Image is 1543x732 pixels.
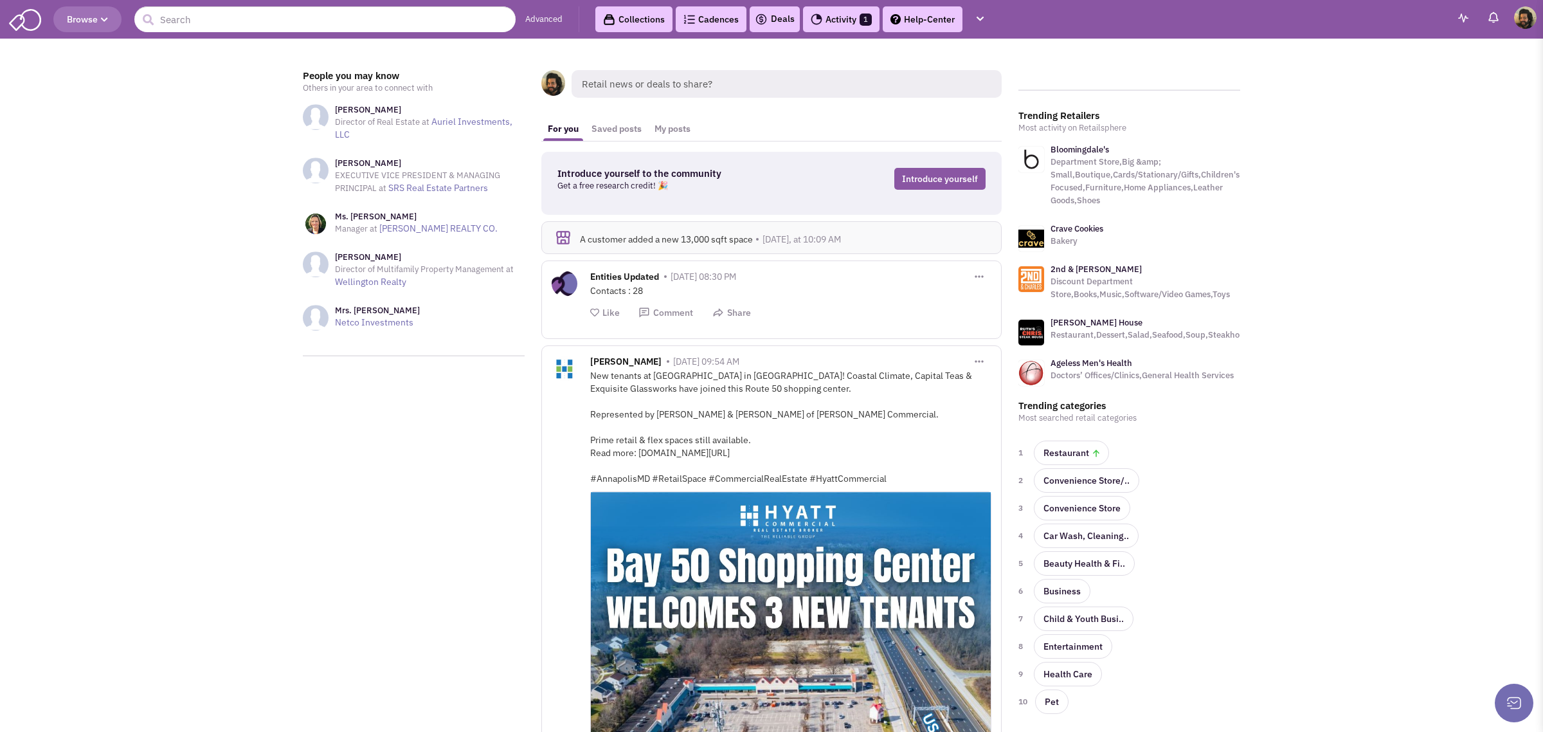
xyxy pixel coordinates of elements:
a: Netco Investments [335,316,413,328]
a: Business [1034,579,1090,603]
img: Chris Larocco [1514,6,1537,29]
span: Director of Real Estate at [335,116,429,127]
a: Beauty Health & Fi.. [1034,551,1135,576]
a: SRS Real Estate Partners [388,182,488,194]
span: 4 [1018,529,1026,542]
h3: Introduce yourself to the community [557,168,800,179]
span: 7 [1018,612,1026,625]
h3: People you may know [303,70,525,82]
button: Like [590,307,620,319]
a: [PERSON_NAME] REALTY CO. [379,223,498,234]
a: My posts [648,117,697,141]
a: Car Wash, Cleaning.. [1034,524,1139,548]
p: Doctors’ Offices/Clinics,General Health Services [1051,369,1234,382]
img: help.png [890,14,901,24]
span: Director of Multifamily Property Management at [335,264,514,275]
p: Get a free research credit! 🎉 [557,179,800,192]
a: Convenience Store/.. [1034,468,1139,493]
img: Activity.png [811,14,822,25]
span: [PERSON_NAME] [590,356,662,371]
p: Discount Department Store,Books,Music,Software/Video Games,Toys [1051,275,1240,301]
h3: Trending categories [1018,400,1240,412]
a: [PERSON_NAME] House [1051,317,1142,328]
a: Pet [1035,690,1069,714]
span: 1 [1018,446,1026,459]
span: 6 [1018,585,1026,598]
a: Convenience Store [1034,496,1130,520]
a: Cadences [676,6,746,32]
h3: [PERSON_NAME] [335,104,525,116]
span: [DATE] 08:30 PM [671,271,736,282]
button: Comment [638,307,693,319]
span: 9 [1018,668,1026,681]
a: Bloomingdale's [1051,144,1109,155]
h3: Mrs. [PERSON_NAME] [335,305,420,316]
span: Browse [67,14,108,25]
p: Bakery [1051,235,1103,248]
a: Collections [595,6,672,32]
span: [DATE] 09:54 AM [673,356,739,367]
img: SmartAdmin [9,6,41,31]
a: Help-Center [883,6,962,32]
div: A customer added a new 13,000 sqft space [580,233,987,245]
span: 10 [1018,695,1027,708]
button: Browse [53,6,122,32]
div: Contacts : 28 [590,284,991,297]
span: [DATE], at 10:09 AM [762,233,841,245]
a: Restaurant [1034,441,1109,465]
a: Introduce yourself [894,168,986,190]
a: Wellington Realty [335,276,406,288]
img: icon-collection-lavender-black.svg [603,14,615,26]
a: Ageless Men's Health [1051,358,1132,369]
img: www.cravecookies.com [1018,226,1044,252]
h3: Ms. [PERSON_NAME] [335,211,498,223]
p: Most searched retail categories [1018,412,1240,425]
input: Search [134,6,516,32]
img: icon-deals.svg [755,12,768,27]
img: Cadences_logo.png [683,15,695,24]
a: Child & Youth Busi.. [1034,607,1133,631]
a: Advanced [525,14,563,26]
span: 1 [860,14,872,26]
img: NoImageAvailable1.jpg [303,305,329,331]
a: Auriel Investments, LLC [335,116,512,140]
span: Entities Updated [590,271,659,286]
a: 2nd & [PERSON_NAME] [1051,264,1142,275]
img: NoImageAvailable1.jpg [303,104,329,130]
img: NoImageAvailable1.jpg [303,252,329,277]
h3: Trending Retailers [1018,110,1240,122]
a: Entertainment [1034,634,1112,659]
a: Activity1 [803,6,880,32]
div: New tenants at [GEOGRAPHIC_DATA] in [GEOGRAPHIC_DATA]! Coastal Climate, Capital Teas & Exquisite ... [590,369,991,485]
p: Others in your area to connect with [303,82,525,95]
a: Crave Cookies [1051,223,1103,234]
span: 5 [1018,557,1026,570]
span: 3 [1018,502,1026,515]
p: Restaurant,Dessert,Salad,Seafood,Soup,Steakhouse [1051,329,1253,342]
a: Health Care [1034,662,1102,686]
span: Retail news or deals to share? [572,70,1002,98]
a: Saved posts [585,117,648,141]
h3: [PERSON_NAME] [335,252,525,263]
span: Manager at [335,223,377,234]
span: Like [602,307,620,318]
p: Department Store,Big &amp; Small,Boutique,Cards/Stationary/Gifts,Children's Focused,Furniture,Hom... [1051,156,1240,207]
button: Share [712,307,751,319]
p: Most activity on Retailsphere [1018,122,1240,134]
span: EXECUTIVE VICE PRESIDENT & MANAGING PRINCIPAL at [335,170,500,194]
img: NoImageAvailable1.jpg [303,158,329,183]
h3: [PERSON_NAME] [335,158,525,169]
span: 2 [1018,474,1026,487]
a: Deals [755,12,795,27]
a: For you [541,117,585,141]
span: 8 [1018,640,1026,653]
